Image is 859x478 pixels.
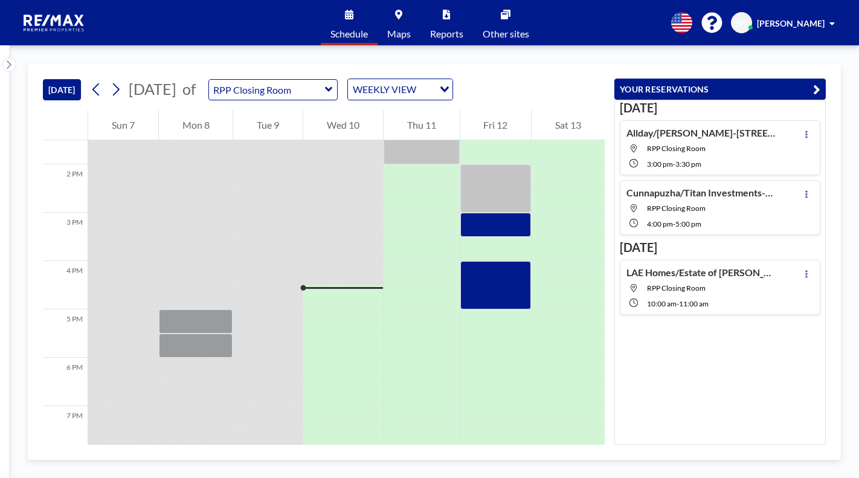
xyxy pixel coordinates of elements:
[647,144,706,153] span: RPP Closing Room
[614,79,826,100] button: YOUR RESERVATIONS
[647,204,706,213] span: RPP Closing Room
[677,299,679,308] span: -
[233,110,303,140] div: Tue 9
[626,187,777,199] h4: Cunnapuzha/Titan Investments-11903 anoka Ct-[PERSON_NAME] Buyer Only
[483,29,529,39] span: Other sites
[182,80,196,99] span: of
[757,18,825,28] span: [PERSON_NAME]
[620,100,820,115] h3: [DATE]
[43,213,88,261] div: 3 PM
[350,82,419,97] span: WEEKLY VIEW
[532,110,605,140] div: Sat 13
[43,164,88,213] div: 2 PM
[129,80,176,98] span: [DATE]
[675,160,701,169] span: 3:30 PM
[43,79,81,100] button: [DATE]
[647,283,706,292] span: RPP Closing Room
[626,266,777,279] h4: LAE Homes/Estate of [PERSON_NAME]-[STREET_ADDRESS][PERSON_NAME]
[19,11,89,35] img: organization-logo
[43,406,88,454] div: 7 PM
[384,110,460,140] div: Thu 11
[673,160,675,169] span: -
[159,110,233,140] div: Mon 8
[88,110,158,140] div: Sun 7
[673,219,675,228] span: -
[460,110,532,140] div: Fri 12
[43,261,88,309] div: 4 PM
[647,160,673,169] span: 3:00 PM
[626,127,777,139] h4: Allday/[PERSON_NAME]-[STREET_ADDRESS] Brooks
[43,358,88,406] div: 6 PM
[430,29,463,39] span: Reports
[420,82,433,97] input: Search for option
[209,80,325,100] input: RPP Closing Room
[647,299,677,308] span: 10:00 AM
[647,219,673,228] span: 4:00 PM
[736,18,747,28] span: SH
[43,309,88,358] div: 5 PM
[43,116,88,164] div: 1 PM
[348,79,452,100] div: Search for option
[387,29,411,39] span: Maps
[679,299,709,308] span: 11:00 AM
[675,219,701,228] span: 5:00 PM
[330,29,368,39] span: Schedule
[303,110,383,140] div: Wed 10
[620,240,820,255] h3: [DATE]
